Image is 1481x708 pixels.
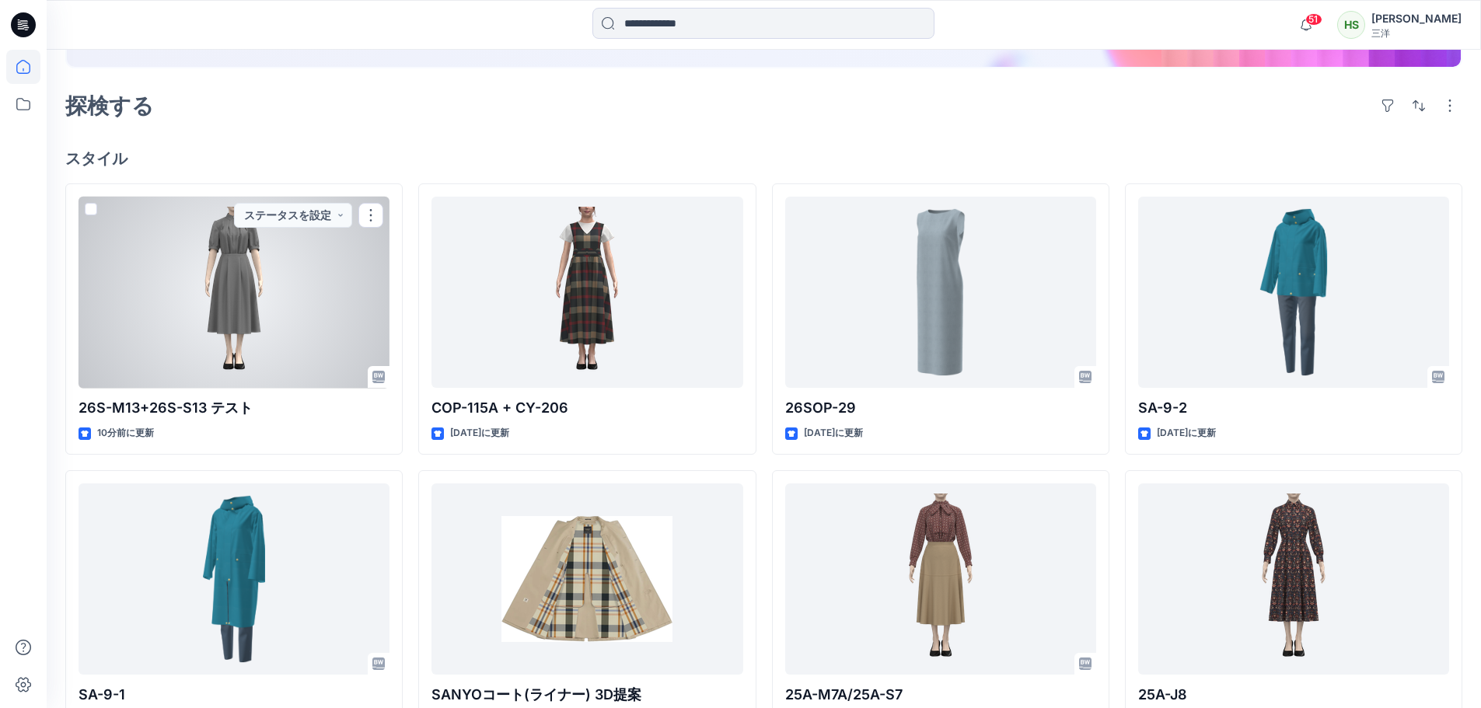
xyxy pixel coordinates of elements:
[65,92,154,119] font: 探検する
[1371,12,1462,25] font: [PERSON_NAME]
[450,427,509,438] font: [DATE]に更新
[431,483,742,675] a: SANYOコート(ライナー) 3D提案
[1157,427,1216,438] font: [DATE]に更新
[1308,13,1318,25] font: 51
[1344,18,1359,31] font: HS
[79,686,125,703] font: SA-9-1
[431,686,641,703] font: SANYOコート(ライナー) 3D提案
[1138,399,1187,416] font: SA-9-2
[785,483,1096,675] a: 25A-M7A/25A-S7
[1138,197,1449,389] a: SA-9-2
[431,399,568,416] font: COP-115A + CY-206
[1138,686,1187,703] font: 25A-J8
[1371,27,1390,39] font: 三洋
[804,427,863,438] font: [DATE]に更新
[65,149,127,168] font: スタイル
[785,686,903,703] font: 25A-M7A/25A-S7
[1138,483,1449,675] a: 25A-J8
[97,427,154,438] font: 10分前に更新
[785,197,1096,389] a: 26SOP-29
[431,197,742,389] a: COP-115A + CY-206
[79,483,389,675] a: SA-9-1
[79,399,253,416] font: 26S-M13+26S-S13 テスト
[785,399,856,416] font: 26SOP-29
[79,197,389,389] a: 26S-M13+26S-S13 テスト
